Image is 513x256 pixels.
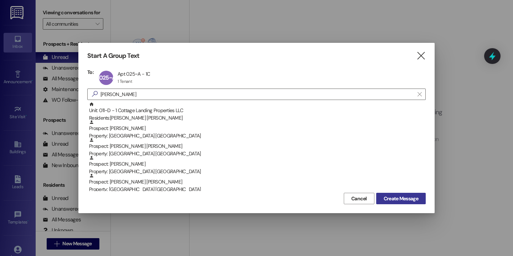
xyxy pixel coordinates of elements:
button: Clear text [414,89,425,100]
div: 1 Tenant [118,79,132,84]
div: Unit: 011~D - 1 Cottage Landing Properties LLCResidents:[PERSON_NAME] [PERSON_NAME] [87,102,426,120]
span: 025~A [99,74,115,81]
div: Property: [GEOGRAPHIC_DATA] [GEOGRAPHIC_DATA] [89,132,426,140]
i:  [89,90,100,98]
div: Property: [GEOGRAPHIC_DATA] [GEOGRAPHIC_DATA] [89,168,426,175]
h3: Start A Group Text [87,52,139,60]
h3: To: [87,69,94,75]
span: Cancel [351,195,367,202]
div: Residents: [PERSON_NAME] [PERSON_NAME] [89,114,426,122]
div: Prospect: [PERSON_NAME] [PERSON_NAME]Property: [GEOGRAPHIC_DATA] [GEOGRAPHIC_DATA] [87,173,426,191]
div: Prospect: [PERSON_NAME]Property: [GEOGRAPHIC_DATA] [GEOGRAPHIC_DATA] [87,120,426,137]
div: Prospect: [PERSON_NAME] [PERSON_NAME] [89,173,426,194]
div: Property: [GEOGRAPHIC_DATA] [GEOGRAPHIC_DATA] [89,150,426,157]
div: Unit: 011~D - 1 Cottage Landing Properties LLC [89,102,426,122]
div: Apt 025~A - 1C [118,71,150,77]
span: Create Message [384,195,418,202]
div: Prospect: [PERSON_NAME] [PERSON_NAME]Property: [GEOGRAPHIC_DATA] [GEOGRAPHIC_DATA] [87,137,426,155]
button: Cancel [344,193,374,204]
div: Prospect: [PERSON_NAME] [89,155,426,176]
input: Search for any contact or apartment [100,89,414,99]
i:  [418,91,421,97]
div: Prospect: [PERSON_NAME]Property: [GEOGRAPHIC_DATA] [GEOGRAPHIC_DATA] [87,155,426,173]
div: Prospect: [PERSON_NAME] [PERSON_NAME] [89,137,426,158]
button: Create Message [376,193,426,204]
i:  [416,52,426,60]
div: Property: [GEOGRAPHIC_DATA] [GEOGRAPHIC_DATA] [89,186,426,193]
div: Prospect: [PERSON_NAME] [89,120,426,140]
